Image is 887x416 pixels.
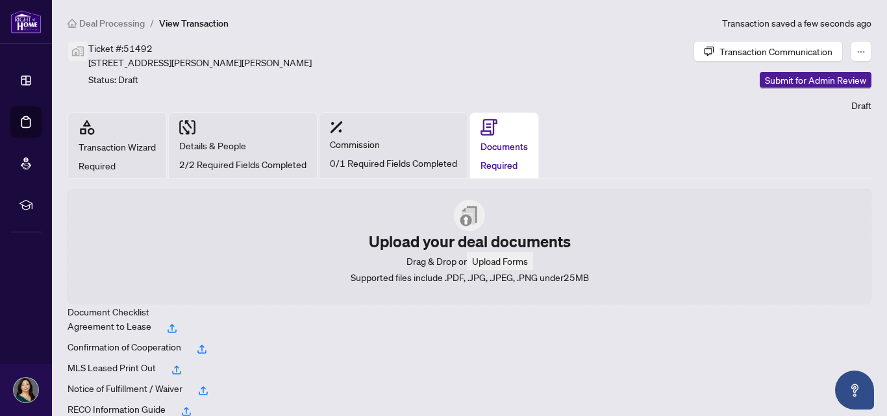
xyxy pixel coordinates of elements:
[159,18,229,29] span: View Transaction
[481,158,528,172] span: Required
[467,252,533,270] button: Upload Forms
[454,200,485,231] img: File Upload
[765,73,866,87] span: Submit for Admin Review
[330,137,457,151] h4: Commission
[79,140,156,154] h4: Transaction Wizard
[14,378,38,402] img: Profile Icon
[10,10,42,34] img: logo
[835,371,874,410] button: Open asap
[179,158,306,170] span: 2/2 Required Fields Completed
[68,306,149,317] span: Document Checklist
[481,139,528,153] h4: Documents
[79,18,145,29] span: Deal Processing
[68,42,88,61] img: svg%3e
[88,72,138,86] div: Status:
[88,41,312,55] div: Ticket #:
[719,44,832,58] div: Transaction Communication
[851,99,871,111] span: Draft
[68,360,156,381] div: MLS Leased Print Out
[68,319,151,339] div: Agreement to Lease
[760,72,871,88] button: Submit for Admin Review
[123,42,153,54] span: 51492
[68,381,182,402] div: Notice of Fulfillment / Waiver
[79,231,860,252] h2: Upload your deal documents
[856,47,866,56] span: ellipsis
[330,157,457,169] span: 0/1 Required Fields Completed
[693,41,843,62] button: Transaction Communication
[79,270,860,284] p: Supported files include .PDF, .JPG, .JPEG, .PNG under 25 MB
[150,16,154,31] li: /
[68,190,871,304] span: File UploadUpload your deal documentsDrag & Drop orUpload FormsSupported files include .PDF, .JPG...
[179,138,306,153] h4: Details & People
[88,56,312,68] span: [STREET_ADDRESS][PERSON_NAME][PERSON_NAME]
[722,16,871,31] article: Transaction saved a few seconds ago
[68,19,77,28] span: home
[68,339,181,360] div: Confirmation of Cooperation
[79,158,156,173] span: Required
[406,255,533,267] span: Drag & Drop or
[118,73,138,85] span: Draft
